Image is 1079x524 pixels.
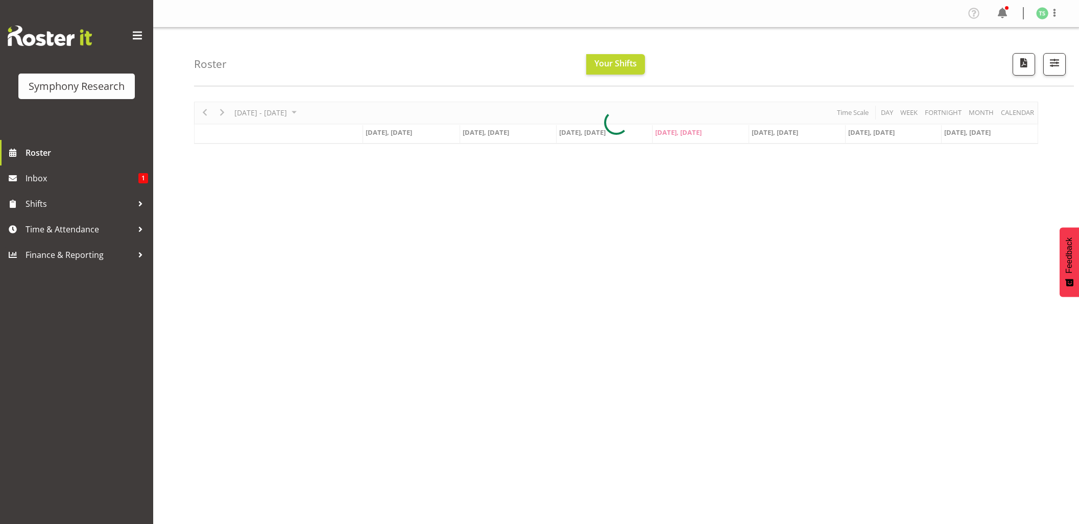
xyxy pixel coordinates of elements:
span: Feedback [1065,237,1074,273]
button: Download a PDF of the roster according to the set date range. [1013,53,1035,76]
span: Roster [26,145,148,160]
button: Filter Shifts [1043,53,1066,76]
div: Symphony Research [29,79,125,94]
span: 1 [138,173,148,183]
span: Shifts [26,196,133,211]
button: Feedback - Show survey [1060,227,1079,297]
img: tanya-stebbing1954.jpg [1036,7,1048,19]
span: Inbox [26,171,138,186]
img: Rosterit website logo [8,26,92,46]
h4: Roster [194,58,227,70]
span: Finance & Reporting [26,247,133,263]
span: Your Shifts [594,58,637,69]
button: Your Shifts [586,54,645,75]
span: Time & Attendance [26,222,133,237]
